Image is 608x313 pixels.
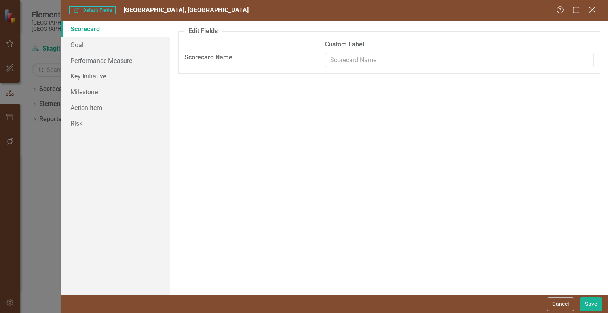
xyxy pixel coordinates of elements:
span: [GEOGRAPHIC_DATA], [GEOGRAPHIC_DATA] [123,6,249,14]
a: Action Item [61,100,170,116]
a: Goal [61,37,170,53]
span: Default Fields [69,6,116,14]
a: Scorecard [61,21,170,37]
button: Save [580,297,602,311]
strong: Scorecard Name [184,53,232,61]
a: Milestone [61,84,170,100]
strong: Custom Label [325,40,364,48]
input: Scorecard Name [325,53,594,68]
legend: Edit Fields [184,27,222,36]
button: Cancel [547,297,574,311]
a: Key Initiative [61,68,170,84]
a: Performance Measure [61,53,170,68]
a: Risk [61,116,170,131]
